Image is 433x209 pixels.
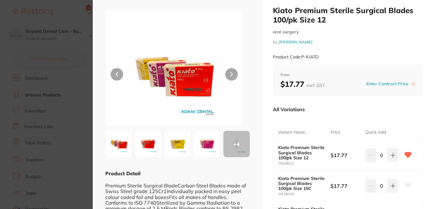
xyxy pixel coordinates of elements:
p: All Variations [273,106,305,112]
label: i [410,82,415,87]
small: Product Code: P-KIATO [273,54,319,60]
button: Enter Contract Price [364,81,410,87]
b: Product Detail [105,170,140,177]
small: oral surgery [273,29,423,35]
small: OS18026 [278,192,331,196]
p: Variant Name [278,129,305,136]
span: from [280,72,415,78]
button: +4 [223,131,250,157]
small: by [273,40,423,44]
img: MTEuanBn [137,133,159,155]
img: dG8uanBn [107,133,130,155]
b: Kiato Premium Sterile Surgical Blades 100/pk Size 12 [278,145,325,160]
b: $17.77 [331,152,362,159]
img: MTUuanBn [196,133,218,155]
b: $17.77 [331,182,362,189]
img: dG8uanBn [133,27,216,125]
p: Quick Add [365,129,386,136]
b: Kiato Premium Sterile Surgical Blades 100/pk Size 15C [278,176,325,191]
small: OS18012 [278,162,331,166]
p: Price [331,129,341,136]
span: excl. GST [306,82,325,88]
h2: Kiato Premium Sterile Surgical Blades 100/pk Size 12 [273,6,423,24]
img: MTIuanBn [166,133,189,155]
div: + 4 [223,131,250,157]
a: [PERSON_NAME] [279,39,313,44]
b: $17.77 [280,79,325,89]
